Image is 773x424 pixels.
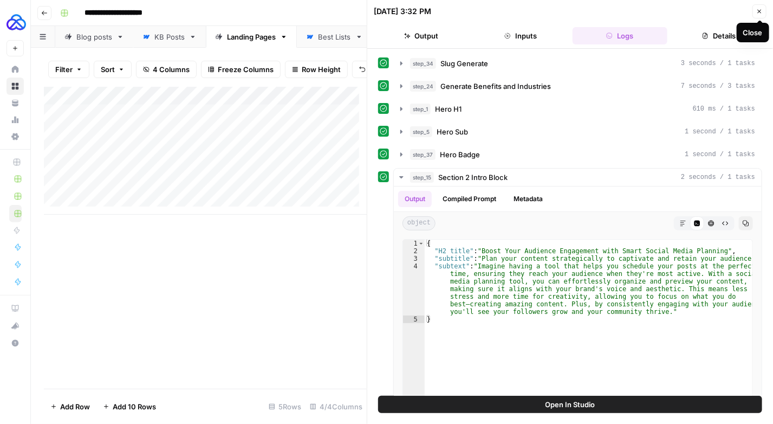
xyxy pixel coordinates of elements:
button: Metadata [507,191,549,207]
span: Sort [101,64,115,75]
span: Hero H1 [435,104,462,114]
span: 1 second / 1 tasks [685,150,755,159]
div: 1 [403,240,425,247]
span: Add 10 Rows [113,401,156,412]
span: Section 2 Intro Block [438,172,508,183]
span: step_34 [410,58,436,69]
button: Add 10 Rows [96,398,163,415]
span: Row Height [302,64,341,75]
button: Sort [94,61,132,78]
button: 3 seconds / 1 tasks [394,55,762,72]
span: 1 second / 1 tasks [685,127,755,137]
a: AirOps Academy [7,300,24,317]
button: 4 Columns [136,61,197,78]
div: [DATE] 3:32 PM [374,6,431,17]
span: step_1 [410,104,431,114]
button: Compiled Prompt [436,191,503,207]
a: Settings [7,128,24,145]
button: Inputs [473,27,568,44]
a: Usage [7,111,24,129]
div: 4/4 Columns [306,398,367,415]
div: 4 [403,262,425,316]
div: 2 [403,247,425,255]
span: step_15 [410,172,434,183]
button: Open In Studio [378,396,762,413]
button: 1 second / 1 tasks [394,146,762,163]
span: 7 seconds / 3 tasks [681,81,755,91]
a: KB Posts [133,26,206,48]
button: 610 ms / 1 tasks [394,100,762,118]
button: Row Height [285,61,348,78]
span: 2 seconds / 1 tasks [681,172,755,182]
button: Add Row [44,398,96,415]
button: 1 second / 1 tasks [394,123,762,140]
span: Slug Generate [440,58,488,69]
span: Hero Sub [437,126,468,137]
button: Help + Support [7,335,24,352]
a: Your Data [7,94,24,112]
div: Close [743,27,763,38]
a: Landing Pages [206,26,297,48]
img: AUQ Logo [7,12,26,32]
span: Toggle code folding, rows 1 through 5 [418,240,424,247]
div: Landing Pages [227,31,276,42]
span: step_5 [410,126,432,137]
button: Workspace: AUQ [7,9,24,36]
button: Freeze Columns [201,61,281,78]
span: step_24 [410,81,436,92]
span: Generate Benefits and Industries [440,81,551,92]
span: Filter [55,64,73,75]
button: Filter [48,61,89,78]
button: Logs [573,27,667,44]
div: 5 Rows [264,398,306,415]
a: Blog posts [55,26,133,48]
span: Open In Studio [545,399,595,410]
span: Add Row [60,401,90,412]
button: Output [398,191,432,207]
button: Details [672,27,766,44]
button: Output [374,27,469,44]
div: 3 [403,255,425,262]
a: Browse [7,78,24,95]
span: 3 seconds / 1 tasks [681,59,755,68]
span: Hero Badge [440,149,480,160]
span: step_37 [410,149,436,160]
button: 2 seconds / 1 tasks [394,169,762,186]
div: Blog posts [76,31,112,42]
a: Home [7,61,24,78]
div: What's new? [7,318,23,334]
div: 5 [403,316,425,323]
button: What's new? [7,317,24,335]
div: Best Lists [318,31,351,42]
button: 7 seconds / 3 tasks [394,78,762,95]
a: Best Lists [297,26,372,48]
span: object [402,216,436,230]
span: 610 ms / 1 tasks [693,104,755,114]
span: 4 Columns [153,64,190,75]
div: KB Posts [154,31,185,42]
span: Freeze Columns [218,64,274,75]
